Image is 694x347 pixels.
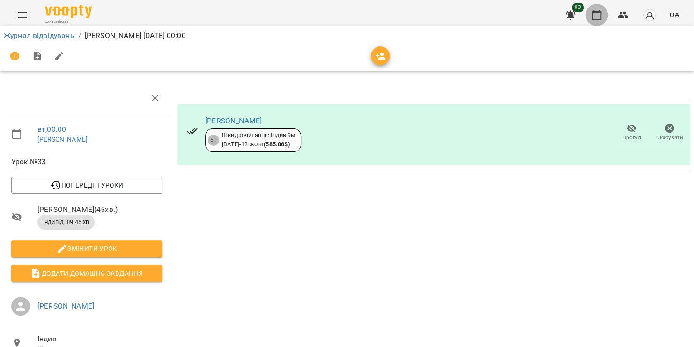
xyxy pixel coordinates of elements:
[613,120,650,146] button: Прогул
[19,268,155,279] span: Додати домашнє завдання
[37,218,95,226] span: індивід шч 45 хв
[37,302,94,310] a: [PERSON_NAME]
[650,120,688,146] button: Скасувати
[643,8,656,22] img: avatar_s.png
[669,10,679,20] span: UA
[11,265,162,282] button: Додати домашнє завдання
[208,135,219,146] div: 51
[264,141,289,148] b: ( 585.06 $ )
[37,204,162,215] span: [PERSON_NAME] ( 45 хв. )
[4,30,690,41] nav: breadcrumb
[4,31,74,40] a: Журнал відвідувань
[45,19,92,25] span: For Business
[19,243,155,254] span: Змінити урок
[37,136,88,143] a: [PERSON_NAME]
[78,30,81,41] li: /
[37,333,162,345] span: Індив
[11,156,162,167] span: Урок №33
[656,134,683,142] span: Скасувати
[11,4,34,26] button: Menu
[222,131,295,149] div: Швидкочитання: Індив 9м [DATE] - 13 жовт
[572,3,584,12] span: 93
[622,134,641,142] span: Прогул
[205,116,262,125] a: [PERSON_NAME]
[665,6,683,23] button: UA
[45,5,92,18] img: Voopty Logo
[11,177,162,194] button: Попередні уроки
[37,125,66,134] a: вт , 00:00
[11,240,162,257] button: Змінити урок
[19,180,155,191] span: Попередні уроки
[85,30,186,41] p: [PERSON_NAME] [DATE] 00:00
